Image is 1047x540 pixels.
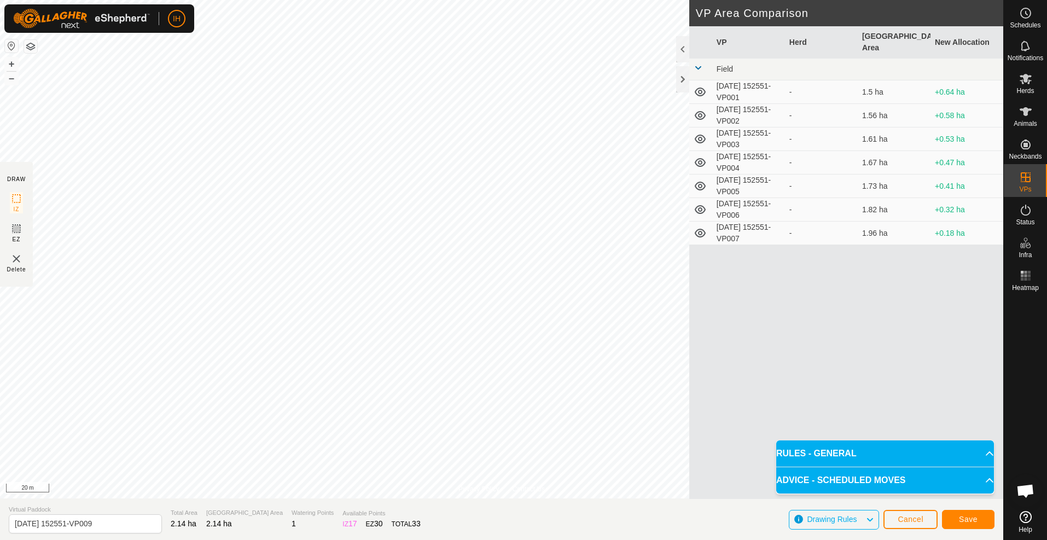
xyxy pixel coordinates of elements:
td: [DATE] 152551-VP007 [712,222,785,245]
span: Field [717,65,733,73]
button: – [5,72,18,85]
td: +0.53 ha [930,127,1003,151]
span: Available Points [342,509,420,518]
span: 2.14 ha [206,519,232,528]
td: +0.47 ha [930,151,1003,175]
p-accordion-header: RULES - GENERAL [776,440,994,467]
button: Reset Map [5,39,18,53]
div: - [789,133,853,145]
span: 1 [292,519,296,528]
td: 1.82 ha [858,198,930,222]
div: Open chat [1009,474,1042,507]
span: Cancel [898,515,923,524]
span: Save [959,515,978,524]
span: EZ [13,235,21,243]
span: IZ [14,205,20,213]
span: VPs [1019,186,1031,193]
h2: VP Area Comparison [696,7,1003,20]
td: +0.64 ha [930,80,1003,104]
span: 30 [374,519,383,528]
span: Schedules [1010,22,1040,28]
td: 1.67 ha [858,151,930,175]
button: Save [942,510,994,529]
span: Watering Points [292,508,334,518]
div: - [789,157,853,169]
span: Heatmap [1012,284,1039,291]
div: EZ [366,518,383,530]
div: - [789,228,853,239]
td: [DATE] 152551-VP002 [712,104,785,127]
td: +0.18 ha [930,222,1003,245]
button: + [5,57,18,71]
td: [DATE] 152551-VP003 [712,127,785,151]
span: Animals [1014,120,1037,127]
span: Neckbands [1009,153,1042,160]
a: Help [1004,507,1047,537]
td: 1.61 ha [858,127,930,151]
button: Cancel [883,510,938,529]
td: 1.96 ha [858,222,930,245]
span: Status [1016,219,1034,225]
span: Herds [1016,88,1034,94]
div: - [789,181,853,192]
td: 1.5 ha [858,80,930,104]
span: Drawing Rules [807,515,857,524]
th: Herd [785,26,858,59]
button: Map Layers [24,40,37,53]
th: New Allocation [930,26,1003,59]
span: IH [173,13,181,25]
div: IZ [342,518,357,530]
span: Virtual Paddock [9,505,162,514]
td: [DATE] 152551-VP006 [712,198,785,222]
span: [GEOGRAPHIC_DATA] Area [206,508,283,518]
td: +0.58 ha [930,104,1003,127]
img: Gallagher Logo [13,9,150,28]
span: 17 [348,519,357,528]
div: - [789,86,853,98]
td: [DATE] 152551-VP004 [712,151,785,175]
div: - [789,204,853,216]
th: VP [712,26,785,59]
td: +0.32 ha [930,198,1003,222]
div: - [789,110,853,121]
td: +0.41 ha [930,175,1003,198]
td: [DATE] 152551-VP001 [712,80,785,104]
span: Delete [7,265,26,274]
img: VP [10,252,23,265]
div: DRAW [7,175,26,183]
span: Infra [1019,252,1032,258]
div: TOTAL [392,518,421,530]
td: 1.73 ha [858,175,930,198]
span: Notifications [1008,55,1043,61]
span: 2.14 ha [171,519,196,528]
span: Help [1019,526,1032,533]
th: [GEOGRAPHIC_DATA] Area [858,26,930,59]
td: 1.56 ha [858,104,930,127]
span: 33 [412,519,421,528]
span: ADVICE - SCHEDULED MOVES [776,474,905,487]
a: Privacy Policy [458,484,499,494]
span: RULES - GENERAL [776,447,857,460]
p-accordion-header: ADVICE - SCHEDULED MOVES [776,467,994,493]
a: Contact Us [513,484,545,494]
span: Total Area [171,508,197,518]
td: [DATE] 152551-VP005 [712,175,785,198]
